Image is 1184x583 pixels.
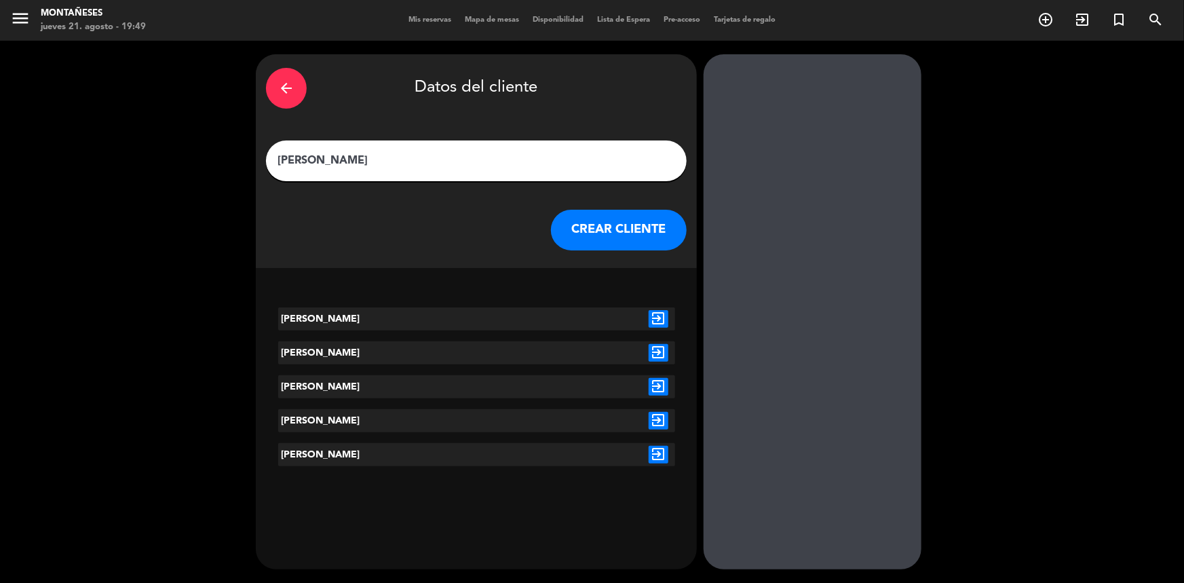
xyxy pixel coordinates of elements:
span: Lista de Espera [590,16,657,24]
div: jueves 21. agosto - 19:49 [41,20,146,34]
div: Montañeses [41,7,146,20]
div: [PERSON_NAME] [278,375,444,398]
div: [PERSON_NAME] [278,307,444,331]
button: CREAR CLIENTE [551,210,687,250]
i: exit_to_app [649,412,668,430]
i: arrow_back [278,80,294,96]
i: exit_to_app [1074,12,1090,28]
div: [PERSON_NAME] [278,443,444,466]
div: [PERSON_NAME] [278,341,444,364]
i: exit_to_app [649,344,668,362]
span: Tarjetas de regalo [707,16,782,24]
i: exit_to_app [649,378,668,396]
div: [PERSON_NAME] [278,409,444,432]
i: menu [10,8,31,29]
input: Escriba nombre, correo electrónico o número de teléfono... [276,151,676,170]
i: exit_to_app [649,446,668,464]
span: Mapa de mesas [458,16,526,24]
button: menu [10,8,31,33]
i: add_circle_outline [1037,12,1054,28]
div: Datos del cliente [266,64,687,112]
i: search [1147,12,1164,28]
i: turned_in_not [1111,12,1127,28]
i: exit_to_app [649,310,668,328]
span: Pre-acceso [657,16,707,24]
span: Disponibilidad [526,16,590,24]
span: Mis reservas [402,16,458,24]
